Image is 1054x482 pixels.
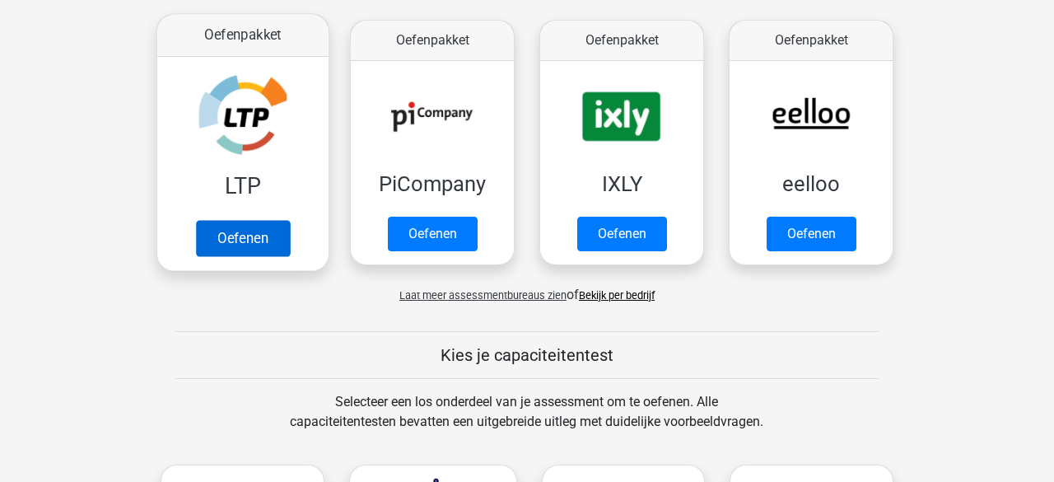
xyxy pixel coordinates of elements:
[148,272,906,305] div: of
[274,392,779,452] div: Selecteer een los onderdeel van je assessment om te oefenen. Alle capaciteitentesten bevatten een...
[196,220,290,256] a: Oefenen
[579,289,655,302] a: Bekijk per bedrijf
[388,217,478,251] a: Oefenen
[767,217,856,251] a: Oefenen
[175,345,879,365] h5: Kies je capaciteitentest
[577,217,667,251] a: Oefenen
[399,289,567,302] span: Laat meer assessmentbureaus zien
